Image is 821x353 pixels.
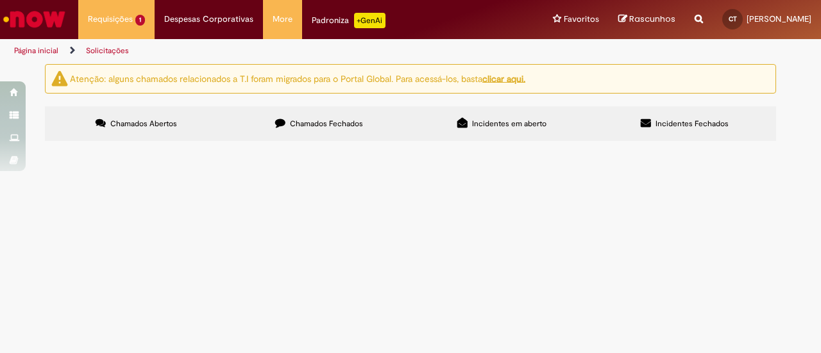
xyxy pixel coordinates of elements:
[312,13,385,28] div: Padroniza
[564,13,599,26] span: Favoritos
[88,13,133,26] span: Requisições
[273,13,292,26] span: More
[86,45,129,56] a: Solicitações
[354,13,385,28] p: +GenAi
[629,13,675,25] span: Rascunhos
[729,15,737,23] span: CT
[14,45,58,56] a: Página inicial
[110,119,177,129] span: Chamados Abertos
[290,119,363,129] span: Chamados Fechados
[164,13,253,26] span: Despesas Corporativas
[70,72,525,84] ng-bind-html: Atenção: alguns chamados relacionados a T.I foram migrados para o Portal Global. Para acessá-los,...
[656,119,729,129] span: Incidentes Fechados
[482,72,525,84] a: clicar aqui.
[1,6,67,32] img: ServiceNow
[747,13,811,24] span: [PERSON_NAME]
[135,15,145,26] span: 1
[472,119,546,129] span: Incidentes em aberto
[10,39,537,63] ul: Trilhas de página
[618,13,675,26] a: Rascunhos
